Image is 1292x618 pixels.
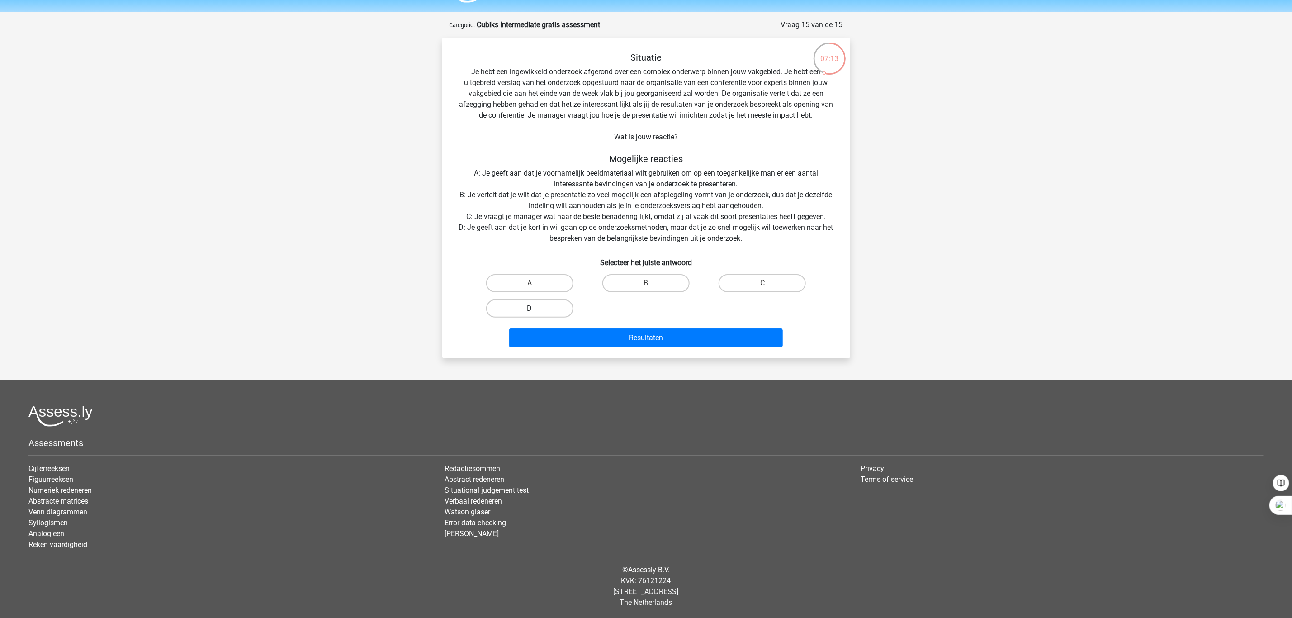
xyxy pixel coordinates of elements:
[719,274,806,292] label: C
[28,475,73,484] a: Figuurreeksen
[22,557,1270,615] div: © KVK: 76121224 [STREET_ADDRESS] The Netherlands
[781,19,843,30] div: Vraag 15 van de 15
[28,464,70,473] a: Cijferreeksen
[446,52,847,351] div: Je hebt een ingewikkeld onderzoek afgerond over een complex onderwerp binnen jouw vakgebied. Je h...
[28,518,68,527] a: Syllogismen
[28,508,87,516] a: Venn diagrammen
[28,437,1264,448] h5: Assessments
[28,497,88,505] a: Abstracte matrices
[813,42,847,64] div: 07:13
[28,405,93,427] img: Assessly logo
[445,518,506,527] a: Error data checking
[445,508,490,516] a: Watson glaser
[450,22,475,29] small: Categorie:
[486,274,573,292] label: A
[486,299,573,318] label: D
[628,566,670,574] a: Assessly B.V.
[457,251,836,267] h6: Selecteer het juiste antwoord
[445,529,499,538] a: [PERSON_NAME]
[477,20,601,29] strong: Cubiks Intermediate gratis assessment
[861,464,885,473] a: Privacy
[28,540,87,549] a: Reken vaardigheid
[445,464,500,473] a: Redactiesommen
[509,328,783,347] button: Resultaten
[445,486,529,494] a: Situational judgement test
[602,274,690,292] label: B
[28,529,64,538] a: Analogieen
[445,475,504,484] a: Abstract redeneren
[861,475,913,484] a: Terms of service
[445,497,502,505] a: Verbaal redeneren
[457,153,836,164] h5: Mogelijke reacties
[28,486,92,494] a: Numeriek redeneren
[457,52,836,63] h5: Situatie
